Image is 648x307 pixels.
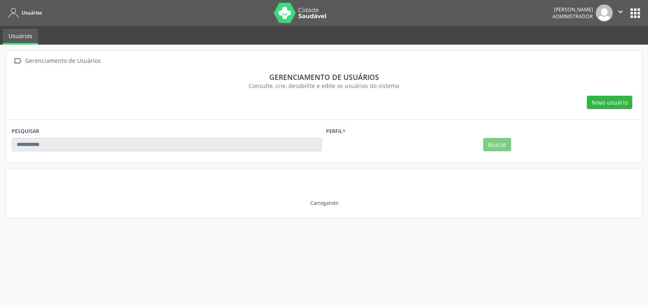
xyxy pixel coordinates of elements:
[6,6,42,19] a: Usuários
[552,6,593,13] div: [PERSON_NAME]
[12,55,102,67] a:  Gerenciamento de Usuários
[310,200,338,206] div: Carregando
[587,96,632,109] button: Novo usuário
[12,55,23,67] i: 
[21,9,42,16] span: Usuários
[596,4,613,21] img: img
[12,125,39,138] label: PESQUISAR
[616,7,625,16] i: 
[552,13,593,20] span: Administrador
[17,73,631,82] div: Gerenciamento de usuários
[23,55,102,67] div: Gerenciamento de Usuários
[613,4,628,21] button: 
[483,138,511,152] button: Buscar
[3,29,38,45] a: Usuários
[628,6,642,20] button: apps
[326,125,345,138] label: Perfil
[592,98,628,107] span: Novo usuário
[17,82,631,90] div: Consulte, crie, desabilite e edite os usuários do sistema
